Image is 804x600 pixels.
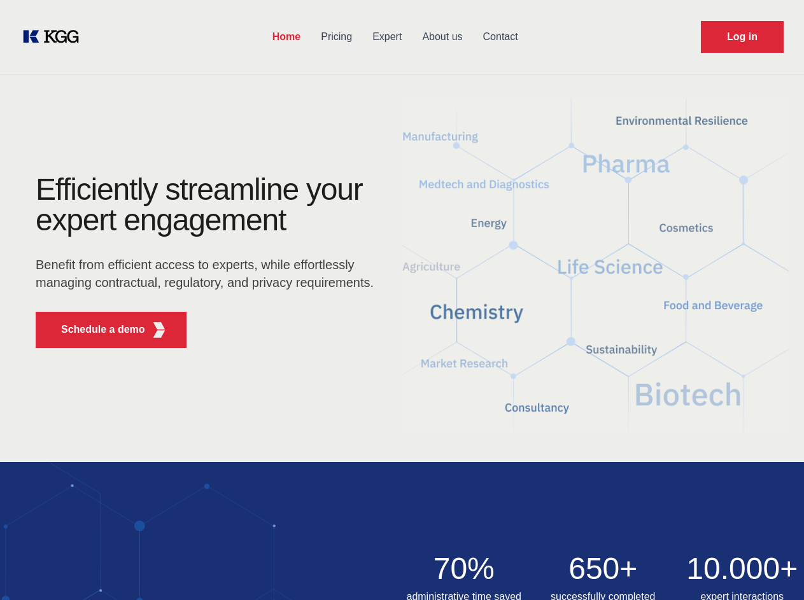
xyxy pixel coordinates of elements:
button: Schedule a demoKGG Fifth Element RED [36,312,187,348]
img: KGG Fifth Element RED [402,83,789,449]
h2: 70% [402,554,526,584]
p: Benefit from efficient access to experts, while effortlessly managing contractual, regulatory, an... [36,256,382,291]
h2: 650+ [541,554,665,584]
a: Expert [362,20,412,53]
a: KOL Knowledge Platform: Talk to Key External Experts (KEE) [20,27,89,47]
img: KGG Fifth Element RED [152,322,167,338]
a: About us [412,20,472,53]
a: Contact [473,20,528,53]
a: Pricing [311,20,362,53]
p: Schedule a demo [61,322,145,337]
a: Home [262,20,311,53]
h1: Efficiently streamline your expert engagement [36,174,382,235]
a: Request Demo [701,21,784,53]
